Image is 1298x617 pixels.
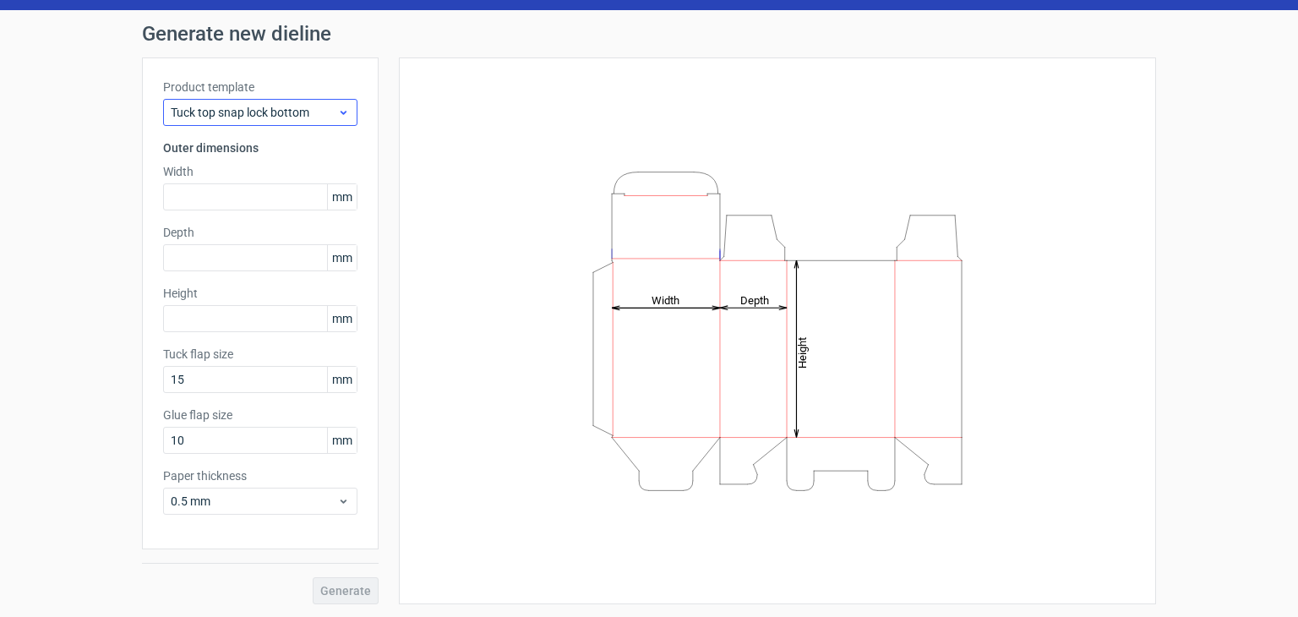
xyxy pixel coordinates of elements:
[163,407,357,423] label: Glue flap size
[796,336,809,368] tspan: Height
[327,306,357,331] span: mm
[652,293,679,306] tspan: Width
[327,245,357,270] span: mm
[327,367,357,392] span: mm
[163,224,357,241] label: Depth
[163,285,357,302] label: Height
[142,24,1156,44] h1: Generate new dieline
[171,493,337,510] span: 0.5 mm
[171,104,337,121] span: Tuck top snap lock bottom
[327,428,357,453] span: mm
[327,184,357,210] span: mm
[163,139,357,156] h3: Outer dimensions
[163,79,357,96] label: Product template
[163,346,357,363] label: Tuck flap size
[740,293,769,306] tspan: Depth
[163,163,357,180] label: Width
[163,467,357,484] label: Paper thickness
